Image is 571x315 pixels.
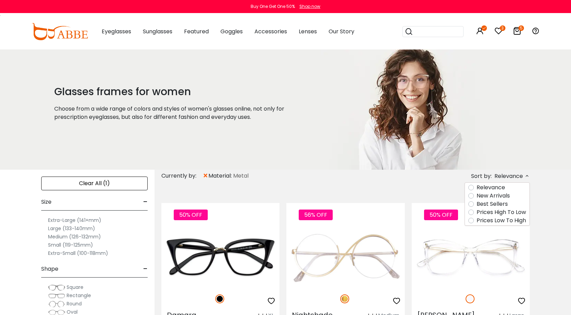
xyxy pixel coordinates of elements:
span: Accessories [254,27,287,35]
a: Shop now [296,3,320,9]
i: 5 [518,25,524,31]
a: 3 [494,28,503,36]
label: Prices High To Low [477,208,526,216]
span: 50% OFF [174,210,208,220]
img: Rectangle.png [48,292,65,299]
img: Translucent Bertha - Acetate,Metal ,Universal Bridge Fit [412,228,530,287]
label: Extra-Large (141+mm) [48,216,101,224]
h1: Glasses frames for women [54,86,304,98]
span: Lenses [299,27,317,35]
label: Prices Low To High [477,216,526,225]
span: Sunglasses [143,27,172,35]
span: Shape [41,261,58,277]
p: Choose from a wide range of colors and styles of women's glasses online, not only for prescriptio... [54,105,304,121]
img: Translucent [466,294,475,303]
label: New Arrivals [477,192,510,200]
img: abbeglasses.com [32,23,88,40]
span: Eyeglasses [102,27,131,35]
span: 50% OFF [424,210,458,220]
label: Best Sellers [477,200,508,208]
img: Gold [340,294,349,303]
img: Black Damara - Acetate,Metal ,Universal Bridge Fit [161,228,279,287]
span: Sort by: [471,172,492,180]
span: - [143,261,148,277]
label: Small (119-125mm) [48,241,93,249]
div: Buy One Get One 50% [251,3,295,10]
span: - [143,194,148,210]
i: 3 [500,25,505,31]
div: Clear All (1) [41,177,148,190]
label: Medium (126-132mm) [48,233,101,241]
span: Round [67,300,82,307]
span: Relevance [494,170,523,182]
span: Featured [184,27,209,35]
span: Goggles [220,27,243,35]
span: Rectangle [67,292,91,299]
div: Shop now [299,3,320,10]
span: 56% OFF [299,210,333,220]
img: glasses frames for women [321,49,495,170]
img: Gold Nightshade - Metal ,Adjust Nose Pads [286,228,404,287]
a: 5 [513,28,521,36]
label: Extra-Small (100-118mm) [48,249,108,257]
span: Our Story [329,27,354,35]
img: Black [215,294,224,303]
span: Metal [233,172,249,180]
span: Size [41,194,52,210]
img: Square.png [48,284,65,291]
span: Square [67,284,83,291]
label: Large (133-140mm) [48,224,95,233]
span: × [203,170,208,182]
label: Relevance [477,183,505,192]
div: Currently by: [161,170,203,182]
span: material: [208,172,233,180]
img: Round.png [48,301,65,307]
